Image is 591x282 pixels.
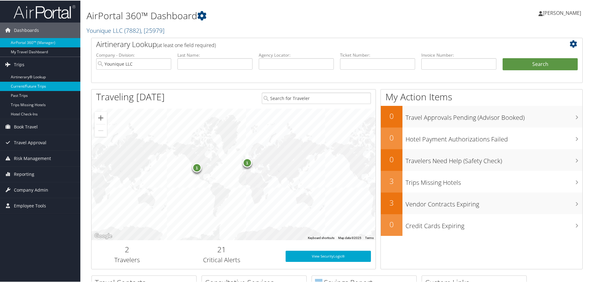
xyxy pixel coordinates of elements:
button: Search [503,58,578,70]
span: Map data ©2025 [338,236,361,239]
h3: Hotel Payment Authorizations Failed [406,131,582,143]
button: Zoom out [95,124,107,136]
span: Dashboards [14,22,39,37]
h3: Vendor Contracts Expiring [406,196,582,208]
span: Risk Management [14,150,51,166]
a: 3Vendor Contracts Expiring [381,192,582,214]
span: ( 7882 ) [124,26,141,34]
span: [PERSON_NAME] [543,9,581,16]
a: Terms (opens in new tab) [365,236,374,239]
h2: 0 [381,219,402,229]
h3: Credit Cards Expiring [406,218,582,230]
h3: Travel Approvals Pending (Advisor Booked) [406,110,582,121]
h3: Travelers Need Help (Safety Check) [406,153,582,165]
label: Last Name: [177,51,253,58]
span: (at least one field required) [157,41,216,48]
span: Trips [14,56,24,72]
img: Google [93,232,113,240]
img: airportal-logo.png [14,4,75,19]
a: 3Trips Missing Hotels [381,170,582,192]
button: Zoom in [95,111,107,124]
h2: 0 [381,110,402,121]
h3: Critical Alerts [167,255,276,264]
h2: 0 [381,132,402,142]
h3: Trips Missing Hotels [406,175,582,186]
h3: Travelers [96,255,158,264]
h1: My Action Items [381,90,582,103]
h2: 2 [96,244,158,254]
a: [PERSON_NAME] [538,3,587,22]
span: Book Travel [14,119,38,134]
a: Younique LLC [87,26,164,34]
span: Employee Tools [14,197,46,213]
label: Agency Locator: [259,51,334,58]
label: Company - Division: [96,51,171,58]
h2: 3 [381,197,402,207]
a: 0Travelers Need Help (Safety Check) [381,149,582,170]
a: View SecurityLogic® [286,250,371,261]
label: Ticket Number: [340,51,415,58]
h2: Airtinerary Lookup [96,38,537,49]
div: 1 [192,163,201,172]
input: Search for Traveler [262,92,371,103]
h2: 0 [381,154,402,164]
h1: AirPortal 360™ Dashboard [87,9,420,22]
a: 0Travel Approvals Pending (Advisor Booked) [381,105,582,127]
label: Invoice Number: [421,51,496,58]
span: Reporting [14,166,34,181]
button: Keyboard shortcuts [308,235,334,240]
span: Company Admin [14,182,48,197]
a: 0Hotel Payment Authorizations Failed [381,127,582,149]
h1: Traveling [DATE] [96,90,165,103]
a: 0Credit Cards Expiring [381,214,582,235]
a: Open this area in Google Maps (opens a new window) [93,232,113,240]
h2: 21 [167,244,276,254]
span: Travel Approval [14,134,46,150]
span: , [ 25979 ] [141,26,164,34]
h2: 3 [381,175,402,186]
div: 1 [242,157,252,167]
